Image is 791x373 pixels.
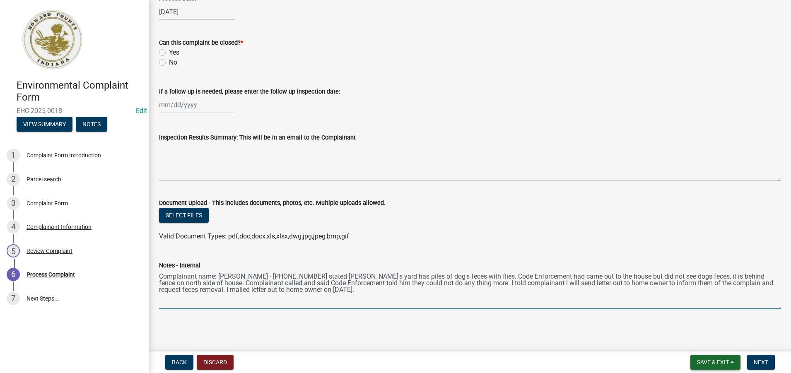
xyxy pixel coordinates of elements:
div: 1 [7,149,20,162]
div: Complaint Form Introduction [27,152,101,158]
label: Notes - Internal [159,263,200,269]
span: Next [754,359,768,366]
div: Complaint Form [27,200,68,206]
div: 4 [7,220,20,233]
span: Back [172,359,187,366]
wm-modal-confirm: Summary [17,121,72,128]
div: Process Complaint [27,272,75,277]
input: mm/dd/yyyy [159,96,235,113]
input: mm/dd/yyyy [159,3,235,20]
button: Save & Exit [690,355,740,370]
div: Parcel search [27,176,61,182]
wm-modal-confirm: Notes [76,121,107,128]
label: No [169,58,177,67]
button: Next [747,355,775,370]
label: Inspection Results Summary: This will be in an email to the Complainant [159,135,356,141]
span: Save & Exit [697,359,729,366]
label: If a follow up is needed, please enter the follow up inspection date: [159,89,340,95]
span: Valid Document Types: pdf,doc,docx,xls,xlsx,dwg,jpg,jpeg,bmp,gif [159,232,349,240]
button: Discard [197,355,234,370]
div: Complainant Information [27,224,92,230]
label: Yes [169,48,179,58]
span: EHC-2025-0018 [17,107,133,115]
button: Back [165,355,193,370]
button: Select files [159,208,209,223]
div: 7 [7,292,20,305]
img: Howard County, Indiana [17,9,87,71]
label: Document Upload - This includes documents, photos, etc. Multiple uploads allowed. [159,200,386,206]
div: 5 [7,244,20,257]
wm-modal-confirm: Edit Application Number [136,107,147,115]
div: Review Complaint [27,248,72,254]
button: Notes [76,117,107,132]
div: 6 [7,268,20,281]
button: View Summary [17,117,72,132]
label: Can this complaint be closed? [159,40,243,46]
h4: Environmental Complaint Form [17,79,142,103]
a: Edit [136,107,147,115]
div: 3 [7,197,20,210]
div: 2 [7,173,20,186]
